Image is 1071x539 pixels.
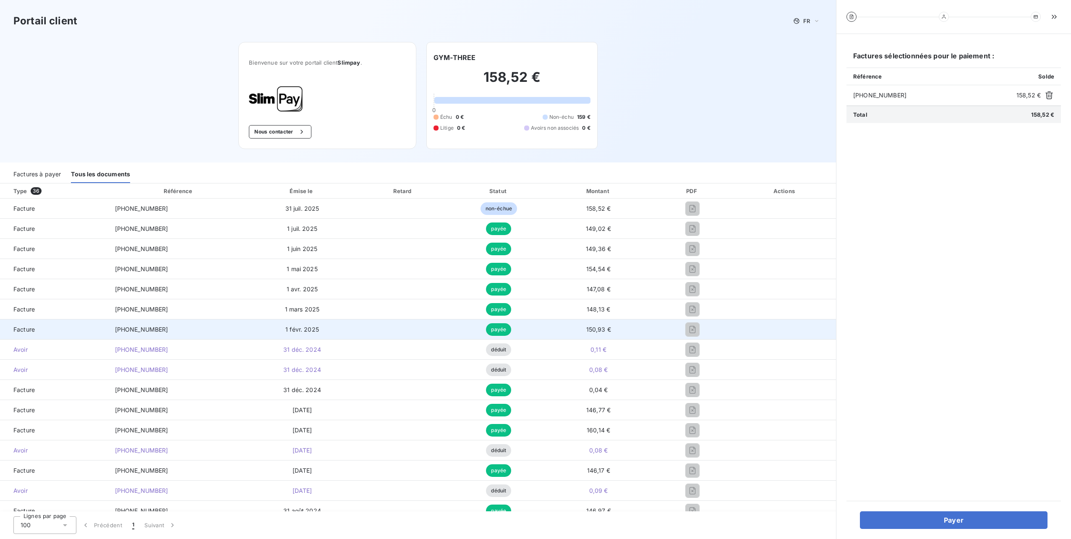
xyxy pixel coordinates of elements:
span: déduit [486,444,511,457]
button: 1 [127,516,139,534]
span: 146,97 € [586,507,611,514]
span: 150,93 € [586,326,611,333]
span: 1 juin 2025 [287,245,318,252]
span: Facture [7,466,102,475]
span: Facture [7,225,102,233]
span: Avoirs non associés [531,124,579,132]
div: Montant [548,187,650,195]
span: [PHONE_NUMBER] [115,245,168,252]
div: Retard [356,187,449,195]
span: 158,52 € [586,205,611,212]
span: payée [486,384,511,396]
div: Référence [164,188,192,194]
span: Facture [7,507,102,515]
span: [PHONE_NUMBER] [115,487,168,494]
span: [PHONE_NUMBER] [115,346,168,353]
span: [PHONE_NUMBER] [115,366,168,373]
span: [PHONE_NUMBER] [115,225,168,232]
button: Nous contacter [249,125,311,139]
span: [PHONE_NUMBER] [115,406,168,413]
h6: Factures sélectionnées pour le paiement : [846,51,1061,68]
span: 1 [132,521,134,529]
span: 146,17 € [587,467,610,474]
span: [DATE] [293,406,312,413]
span: 0 € [456,113,464,121]
span: payée [486,404,511,416]
div: PDF [653,187,732,195]
span: 1 mars 2025 [285,306,320,313]
span: [PHONE_NUMBER] [115,306,168,313]
span: Avoir [7,446,102,455]
span: 149,36 € [586,245,611,252]
div: Émise le [251,187,353,195]
span: Facture [7,426,102,434]
h3: Portail client [13,13,77,29]
span: [PHONE_NUMBER] [853,91,1013,99]
span: 1 mai 2025 [287,265,318,272]
span: [DATE] [293,447,312,454]
h2: 158,52 € [434,69,590,94]
span: [PHONE_NUMBER] [115,285,168,293]
span: 31 août 2024 [283,507,321,514]
span: 1 févr. 2025 [285,326,319,333]
span: [PHONE_NUMBER] [115,326,168,333]
span: [PHONE_NUMBER] [115,265,168,272]
div: Factures à payer [13,165,61,183]
span: 147,08 € [587,285,611,293]
span: payée [486,283,511,296]
span: payée [486,222,511,235]
span: 159 € [577,113,590,121]
span: déduit [486,484,511,497]
span: payée [486,424,511,437]
span: Facture [7,245,102,253]
span: [PHONE_NUMBER] [115,386,168,393]
span: Facture [7,204,102,213]
span: Facture [7,265,102,273]
h6: GYM-THREE [434,52,475,63]
span: 36 [31,187,42,195]
span: [PHONE_NUMBER] [115,507,168,514]
span: [DATE] [293,487,312,494]
span: [PHONE_NUMBER] [115,447,168,454]
span: Facture [7,285,102,293]
span: Facture [7,325,102,334]
span: déduit [486,343,511,356]
span: 158,52 € [1016,91,1041,99]
span: 148,13 € [587,306,610,313]
span: 100 [21,521,31,529]
span: payée [486,323,511,336]
span: Échu [440,113,452,121]
span: non-échue [481,202,517,215]
span: déduit [486,364,511,376]
div: Type [8,187,107,195]
span: [PHONE_NUMBER] [115,205,168,212]
span: payée [486,464,511,477]
span: 149,02 € [586,225,611,232]
span: payée [486,303,511,316]
span: 0,04 € [589,386,608,393]
span: [PHONE_NUMBER] [115,467,168,474]
span: Référence [853,73,882,80]
span: 31 juil. 2025 [285,205,319,212]
span: payée [486,263,511,275]
span: Total [853,111,867,118]
button: Suivant [139,516,182,534]
span: Slimpay [337,59,360,66]
span: 160,14 € [587,426,610,434]
span: payée [486,243,511,255]
span: 1 juil. 2025 [287,225,317,232]
span: Avoir [7,345,102,354]
img: Company logo [249,86,303,112]
button: Précédent [76,516,127,534]
span: 31 déc. 2024 [283,386,321,393]
span: Solde [1038,73,1054,80]
span: 31 déc. 2024 [283,346,321,353]
span: 1 avr. 2025 [287,285,318,293]
span: Facture [7,386,102,394]
span: Bienvenue sur votre portail client . [249,59,406,66]
span: 158,52 € [1031,111,1054,118]
span: 0 [432,107,436,113]
span: 0 € [582,124,590,132]
div: Tous les documents [71,165,130,183]
span: Litige [440,124,454,132]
